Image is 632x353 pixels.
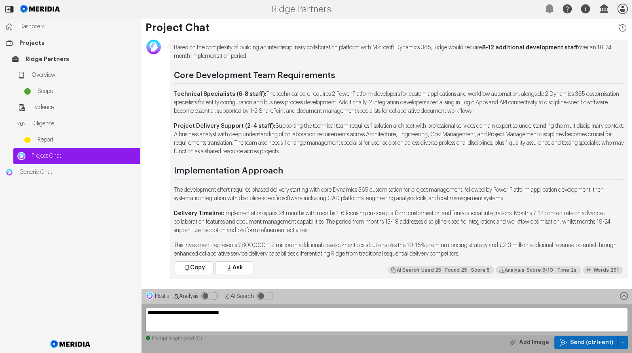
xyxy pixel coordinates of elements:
[32,71,136,79] span: Overview
[190,264,205,272] span: Copy
[19,39,136,47] span: Projects
[174,241,624,258] p: This investment represents £800,000-1.2 million in additional development costs but enables the 1...
[19,168,136,176] span: Generic Chat
[503,336,554,349] button: Add Image
[38,87,136,95] span: Scope
[155,294,169,299] span: Hestia
[173,294,179,299] svg: Analysis
[482,45,578,51] strong: 8-12 additional development staff
[179,294,198,299] span: Analysis
[146,292,154,300] img: Hestia
[13,116,140,132] a: Diligence
[146,335,628,342] div: Prompt length good (0)
[174,122,624,156] p: Supporting the technical team requires 1 solution architect with professional services domain exp...
[174,211,224,216] strong: Delivery Timeline:
[13,99,140,116] a: Evidence
[174,71,335,80] strong: Core Development Team Requirements
[174,91,266,97] strong: Technical Specialists (6-8 staff):
[174,90,624,116] p: The technical core requires 2 Power Platform developers for custom applications and workflow auto...
[215,261,254,274] button: Ask
[233,264,243,272] span: Ask
[49,335,92,353] img: Meridia Logo
[17,152,25,160] img: Project Chat
[174,167,283,175] strong: Implementation Approach
[5,168,13,176] img: Generic Chat
[225,294,230,299] svg: AI Search
[230,294,254,299] span: AI Search
[1,164,140,180] a: Generic ChatGeneric Chat
[7,51,140,67] a: Ridge Partners
[32,104,136,112] span: Evidence
[175,261,213,274] button: Copy
[25,55,136,63] span: Ridge Partners
[32,120,136,128] span: Diligence
[19,83,140,99] a: Scope
[13,67,140,83] a: Overview
[32,152,136,160] span: Project Chat
[496,266,581,274] div: My responses generally aligned with the questions, providing answers within the specified constra...
[174,123,275,129] strong: Project Delivery Support (2-4 staff):
[19,23,136,31] span: Dashboard
[174,186,624,203] p: The development effort requires phased delivery starting with core Dynamics 365 customisation for...
[38,136,136,144] span: Report
[554,336,618,349] button: Send (ctrl+ent)
[174,44,624,61] p: Based on the complexity of building an interdisciplinary collaboration platform with Microsoft Dy...
[1,35,140,51] a: Projects
[618,336,628,349] button: Send (ctrl+ent)
[146,23,628,33] h1: Project Chat
[146,40,161,54] img: Avatar Icon
[19,132,140,148] a: Report
[13,148,140,164] a: Project ChatProject Chat
[570,338,613,347] span: Send (ctrl+ent)
[146,40,162,48] div: George
[1,19,140,35] a: Dashboard
[174,209,624,235] p: Implementation spans 24 months with months 1-6 focusing on core platform customisation and founda...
